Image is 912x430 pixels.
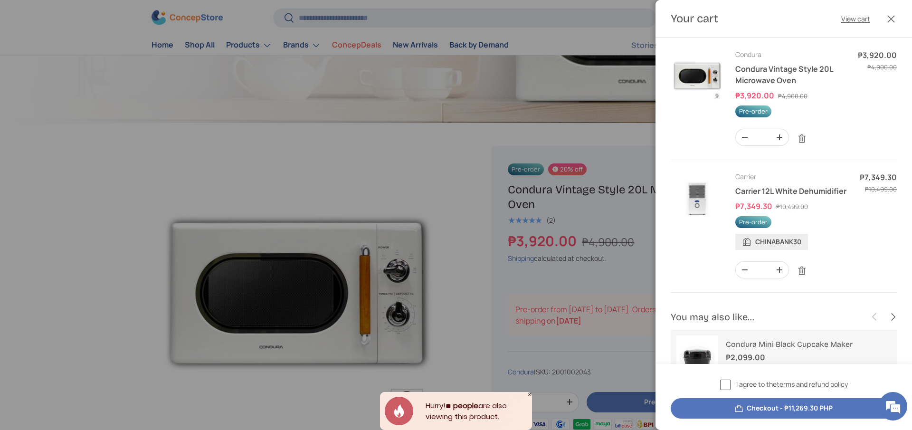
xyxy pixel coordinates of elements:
[735,64,833,86] a: Condura Vintage Style 20L Microwave Oven
[754,262,770,278] input: Quantity
[735,172,847,182] div: Carrier
[793,262,811,280] a: Remove
[736,379,848,389] span: I agree to the
[671,398,897,419] button: Checkout - ₱11,269.30 PHP
[778,92,807,100] s: ₱4,900.00
[735,234,808,249] div: CHINABANK30
[776,202,808,211] s: ₱10,499.00
[867,63,897,71] s: ₱4,900.00
[735,234,847,249] ul: Discount
[754,129,770,145] input: Quantity
[735,90,777,101] dd: ₱3,920.00
[777,380,848,389] a: terms and refund policy
[793,130,811,148] a: Remove
[865,185,897,193] s: ₱10,499.00
[726,340,853,349] a: Condura Mini Black Cupcake Maker
[671,172,724,225] img: carrier-dehumidifier-12-liter-full-view-concepstore
[735,186,846,196] a: Carrier 12L White Dehumidifier
[735,49,846,59] div: Condura
[735,201,775,211] dd: ₱7,349.30
[735,216,771,228] span: Pre-order
[859,172,897,183] dd: ₱7,349.30
[671,310,865,324] h2: You may also like...
[841,14,870,24] a: View cart
[735,105,771,117] span: Pre-order
[527,392,532,397] div: Close
[671,11,718,26] h2: Your cart
[858,49,897,61] dd: ₱3,920.00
